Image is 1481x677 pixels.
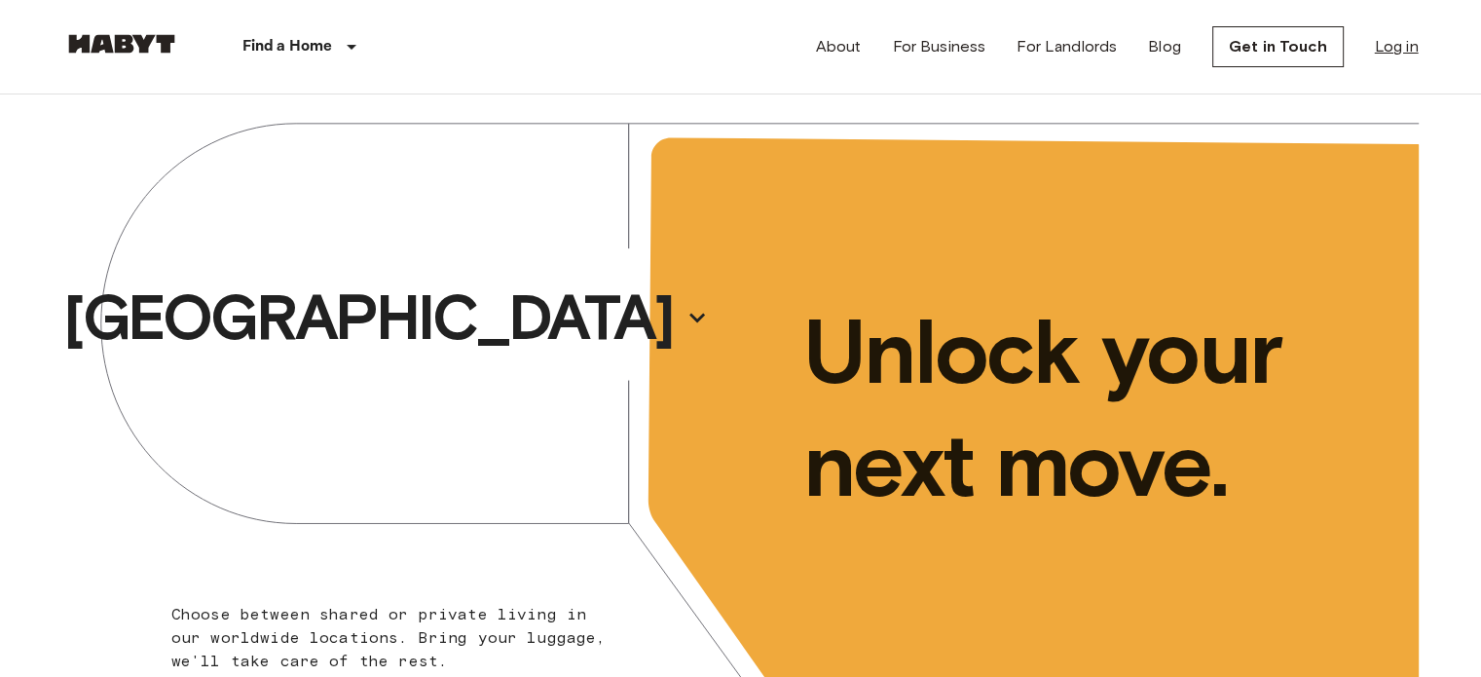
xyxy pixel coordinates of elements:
button: [GEOGRAPHIC_DATA] [56,273,716,362]
a: For Business [892,35,985,58]
p: Unlock your next move. [803,295,1388,521]
a: Blog [1148,35,1181,58]
a: For Landlords [1017,35,1117,58]
p: [GEOGRAPHIC_DATA] [63,279,673,357]
p: Find a Home [242,35,333,58]
a: Get in Touch [1212,26,1344,67]
a: About [816,35,862,58]
p: Choose between shared or private living in our worldwide locations. Bring your luggage, we'll tak... [171,603,618,673]
img: Habyt [63,34,180,54]
a: Log in [1375,35,1419,58]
